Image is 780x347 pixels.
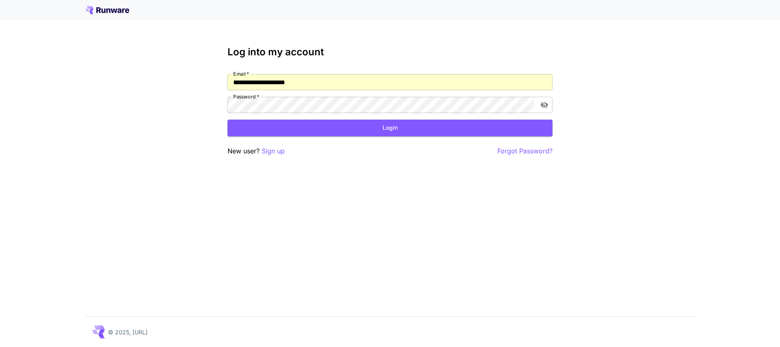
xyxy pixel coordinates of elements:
[227,120,552,136] button: Login
[227,46,552,58] h3: Log into my account
[262,146,285,156] button: Sign up
[497,146,552,156] button: Forgot Password?
[537,98,552,112] button: toggle password visibility
[233,70,249,77] label: Email
[108,328,147,336] p: © 2025, [URL]
[227,146,285,156] p: New user?
[233,93,259,100] label: Password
